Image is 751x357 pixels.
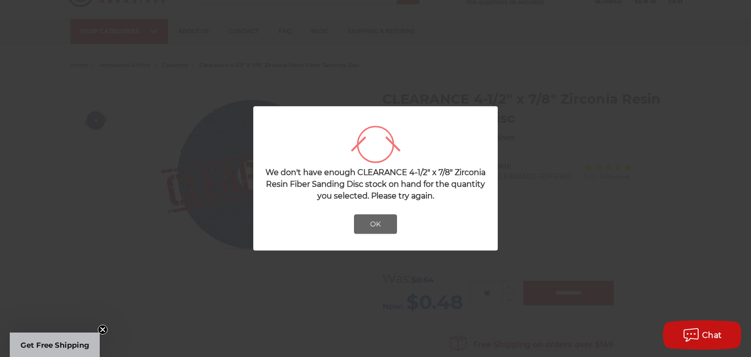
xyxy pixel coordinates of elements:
button: OK [354,215,397,234]
div: Get Free ShippingClose teaser [10,333,100,357]
button: Chat [663,320,741,350]
span: Get Free Shipping [21,340,89,350]
span: We don't have enough CLEARANCE 4-1/2" x 7/8" Zirconia Resin Fiber Sanding Disc stock on hand for ... [265,168,486,201]
button: Close teaser [98,325,108,335]
span: Chat [702,331,722,340]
